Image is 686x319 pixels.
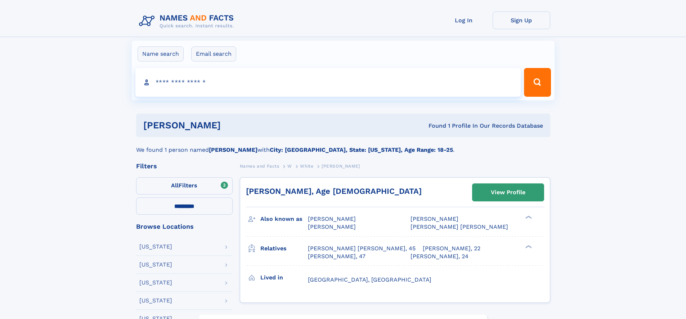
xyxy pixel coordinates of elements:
a: Log In [435,12,493,29]
label: Name search [138,46,184,61]
button: Search Button [524,68,551,97]
span: [PERSON_NAME] [322,164,360,169]
div: [US_STATE] [139,262,172,268]
span: White [300,164,313,169]
h1: [PERSON_NAME] [143,121,325,130]
div: Filters [136,163,233,169]
h3: Also known as [260,213,308,225]
b: [PERSON_NAME] [209,146,257,153]
label: Email search [191,46,236,61]
span: All [171,182,179,189]
h3: Lived in [260,272,308,284]
span: W [287,164,292,169]
div: Browse Locations [136,223,233,230]
div: We found 1 person named with . [136,137,550,154]
div: [US_STATE] [139,244,172,250]
span: [PERSON_NAME] [411,215,458,222]
span: [PERSON_NAME] [308,223,356,230]
div: Found 1 Profile In Our Records Database [324,122,543,130]
div: [US_STATE] [139,280,172,286]
div: [US_STATE] [139,298,172,304]
span: [PERSON_NAME] [308,215,356,222]
span: [GEOGRAPHIC_DATA], [GEOGRAPHIC_DATA] [308,276,431,283]
div: ❯ [524,215,532,220]
img: Logo Names and Facts [136,12,240,31]
div: ❯ [524,244,532,249]
h3: Relatives [260,242,308,255]
a: [PERSON_NAME], 24 [411,252,468,260]
a: [PERSON_NAME], 22 [423,245,480,252]
label: Filters [136,177,233,195]
a: Names and Facts [240,161,279,170]
div: View Profile [491,184,525,201]
a: [PERSON_NAME], 47 [308,252,366,260]
a: View Profile [472,184,544,201]
a: Sign Up [493,12,550,29]
span: [PERSON_NAME] [PERSON_NAME] [411,223,508,230]
b: City: [GEOGRAPHIC_DATA], State: [US_STATE], Age Range: 18-25 [270,146,453,153]
a: [PERSON_NAME], Age [DEMOGRAPHIC_DATA] [246,187,422,196]
a: White [300,161,313,170]
a: [PERSON_NAME] [PERSON_NAME], 45 [308,245,416,252]
a: W [287,161,292,170]
input: search input [135,68,521,97]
